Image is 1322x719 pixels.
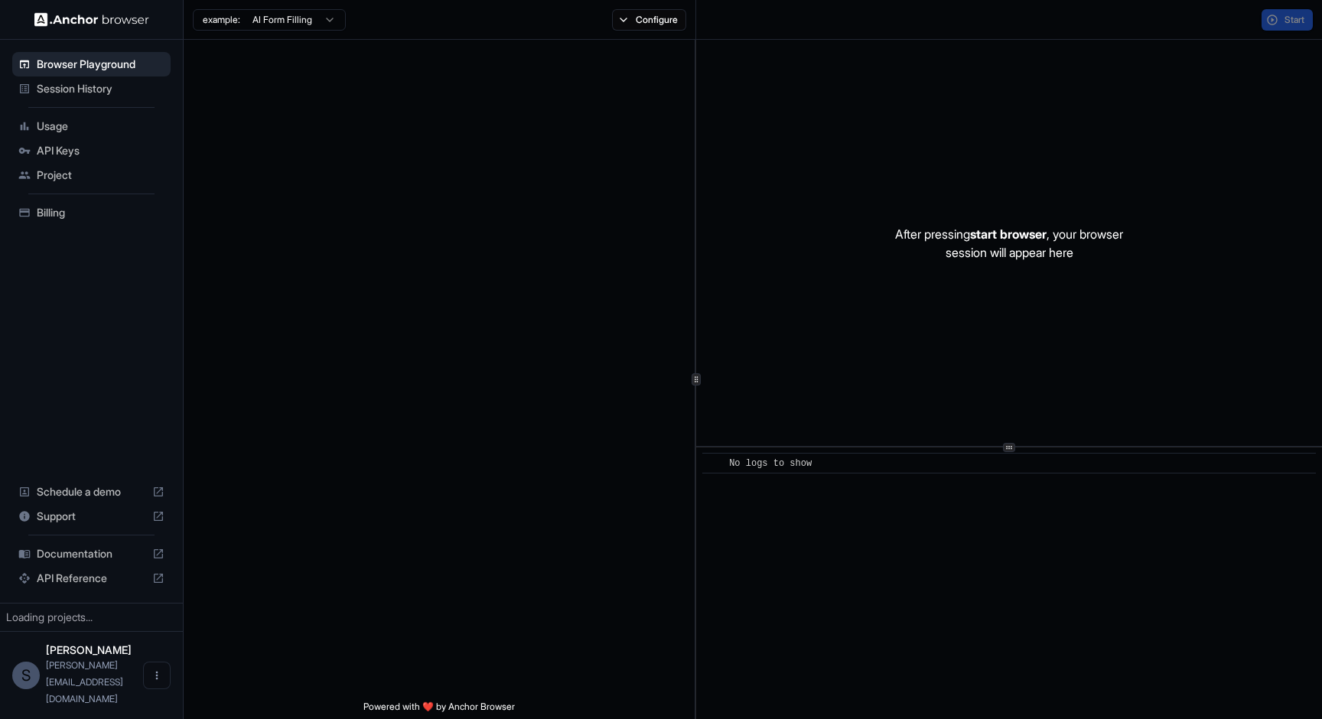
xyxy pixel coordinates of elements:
[46,659,123,704] span: sophia@rye.com
[12,52,171,76] div: Browser Playground
[729,458,812,469] span: No logs to show
[12,163,171,187] div: Project
[12,114,171,138] div: Usage
[12,138,171,163] div: API Keys
[203,14,240,26] span: example:
[12,200,171,225] div: Billing
[37,81,164,96] span: Session History
[12,76,171,101] div: Session History
[37,509,146,524] span: Support
[37,571,146,586] span: API Reference
[363,701,515,719] span: Powered with ❤️ by Anchor Browser
[12,480,171,504] div: Schedule a demo
[12,566,171,590] div: API Reference
[46,643,132,656] span: Sophia Willows
[37,57,164,72] span: Browser Playground
[37,546,146,561] span: Documentation
[895,225,1123,262] p: After pressing , your browser session will appear here
[6,610,177,625] div: Loading projects...
[12,542,171,566] div: Documentation
[37,143,164,158] span: API Keys
[12,504,171,529] div: Support
[12,662,40,689] div: S
[37,484,146,499] span: Schedule a demo
[710,456,718,471] span: ​
[37,119,164,134] span: Usage
[970,226,1047,242] span: start browser
[143,662,171,689] button: Open menu
[37,205,164,220] span: Billing
[612,9,686,31] button: Configure
[34,12,149,27] img: Anchor Logo
[37,168,164,183] span: Project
